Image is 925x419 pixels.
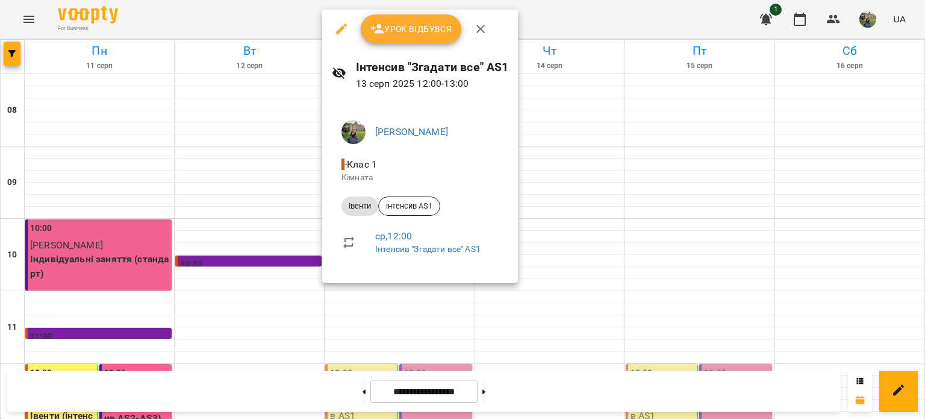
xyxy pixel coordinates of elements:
img: f01d4343db5c932fedd74e1c54090270.jpg [341,120,366,144]
a: ср , 12:00 [375,230,412,242]
button: Урок відбувся [361,14,462,43]
span: - Клас 1 [341,159,379,170]
p: 13 серп 2025 12:00 - 13:00 [356,77,509,91]
a: Інтенсив "Згадати все" AS1 [375,244,481,254]
div: інтенсив АS1 [378,197,440,216]
span: Урок відбувся [370,22,452,36]
h6: Інтенсив "Згадати все" AS1 [356,58,509,77]
a: [PERSON_NAME] [375,126,448,137]
span: Івенти [341,201,378,212]
span: інтенсив АS1 [379,201,440,212]
p: Кімната [341,172,499,184]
